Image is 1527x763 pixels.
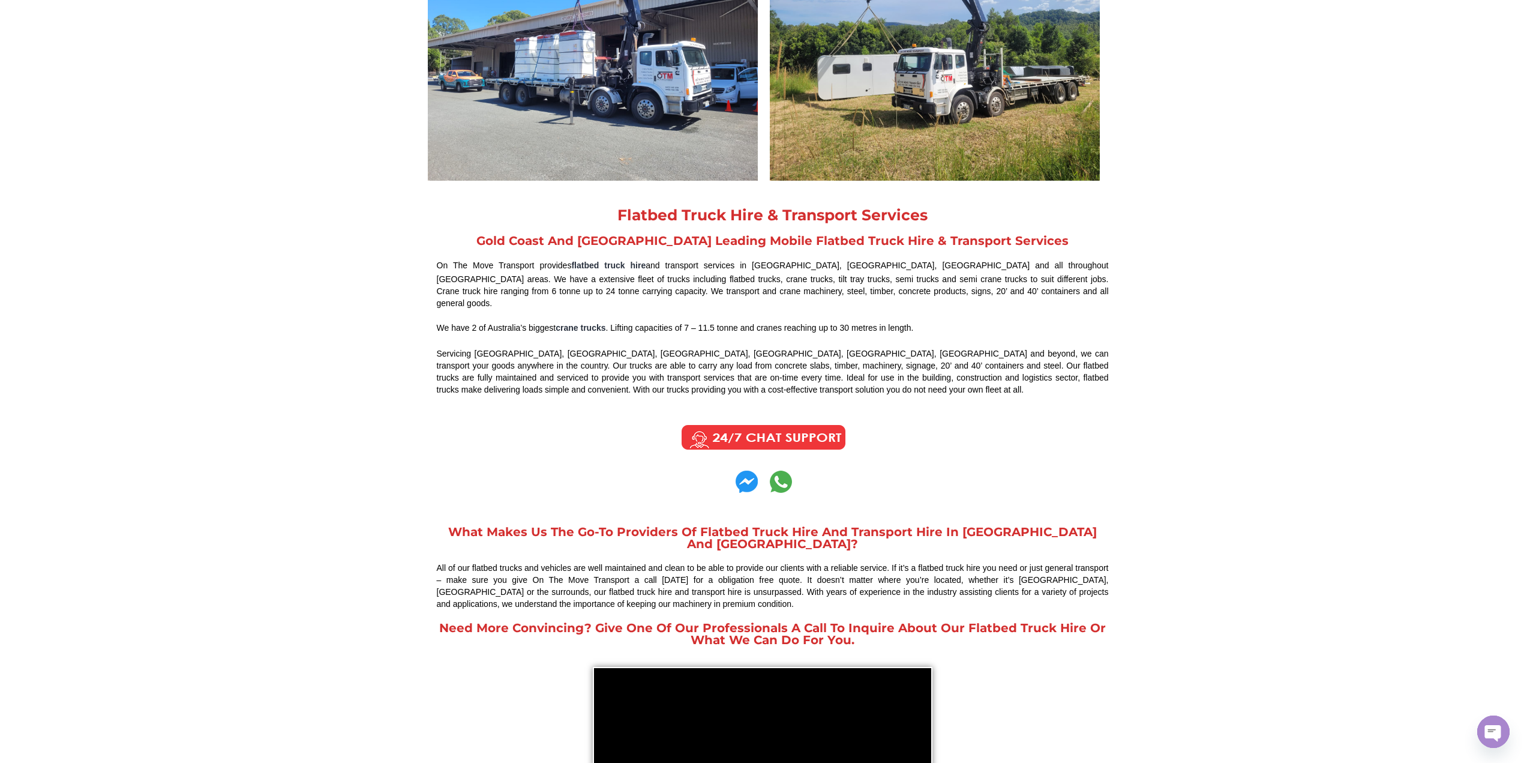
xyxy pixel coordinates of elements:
a: Gold Coast And [GEOGRAPHIC_DATA] Leading Mobile Flatbed Truck Hire & Transport Services [476,234,1069,248]
img: Contact us on Whatsapp [770,471,792,493]
img: Contact us on Whatsapp [736,471,758,493]
a: Need More Convincing? Give One Of Our Professionals A Call To Inquire About Our Flatbed Truck Hir... [439,621,1106,647]
a: flatbed truck hire [571,261,646,270]
img: Call us Anytime [673,423,854,453]
div: We have 2 of Australia’s biggest . Lifting capacities of 7 – 11.5 tonne and cranes reaching up to... [437,321,1109,336]
div: All of our flatbed trucks and vehicles are well maintained and clean to be able to provide our cl... [437,562,1109,610]
div: Servicing [GEOGRAPHIC_DATA], [GEOGRAPHIC_DATA], [GEOGRAPHIC_DATA], [GEOGRAPHIC_DATA], [GEOGRAPHIC... [437,348,1109,396]
a: crane trucks [556,323,605,333]
a: What Makes Us The Go-To Providers Of Flatbed Truck Hire And Transport Hire In [GEOGRAPHIC_DATA] A... [448,525,1097,551]
a: Flatbed Truck Hire & Transport Services [617,206,928,224]
div: On The Move Transport provides and transport services in [GEOGRAPHIC_DATA], [GEOGRAPHIC_DATA], [G... [437,259,1109,309]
